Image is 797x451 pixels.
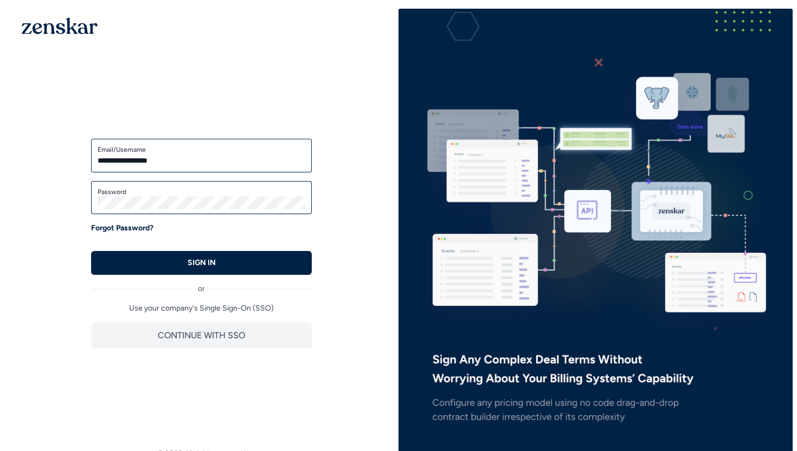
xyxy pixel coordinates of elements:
p: SIGN IN [188,257,216,268]
label: Email/Username [98,145,305,154]
img: 1OGAJ2xQqyY4LXKgY66KYq0eOWRCkrZdAb3gUhuVAqdWPZE9SRJmCz+oDMSn4zDLXe31Ii730ItAGKgCKgCCgCikA4Av8PJUP... [22,17,98,34]
button: SIGN IN [91,251,312,275]
label: Password [98,188,305,196]
div: or [91,275,312,294]
button: CONTINUE WITH SSO [91,323,312,349]
p: Use your company's Single Sign-On (SSO) [91,303,312,314]
a: Forgot Password? [91,223,153,234]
